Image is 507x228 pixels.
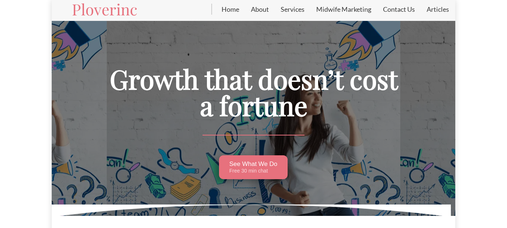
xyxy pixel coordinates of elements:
span: Growth that doesn’t cost a fortune [110,61,398,123]
span: Free 30 min chat [229,168,277,174]
span: See What We Do [229,160,277,168]
a: Ploverinc [72,1,137,17]
a: See What We Do Free 30 min chat [219,155,288,179]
